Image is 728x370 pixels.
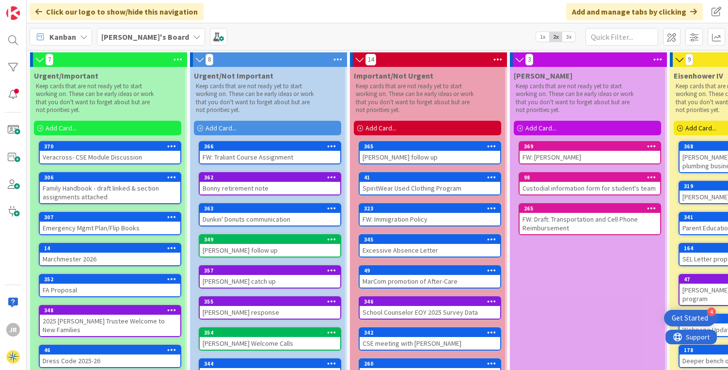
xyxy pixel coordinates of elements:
a: 357[PERSON_NAME] catch up [199,265,341,289]
div: 365[PERSON_NAME] follow up [360,142,500,163]
input: Quick Filter... [586,28,658,46]
div: 370Veracross- CSE Module Discussion [40,142,180,163]
span: Add Card... [46,124,77,132]
div: 357 [200,266,340,275]
div: 342 [364,329,500,336]
div: Marchmester 2026 [40,253,180,265]
span: Add Card... [685,124,716,132]
div: Emergency Mgmt Plan/Flip Books [40,222,180,234]
a: 49MarCom promotion of After-Care [359,265,501,289]
span: 9 [685,54,693,65]
div: [PERSON_NAME] response [200,306,340,319]
span: 3x [562,32,575,42]
p: Keep cards that are not ready yet to start working on. These can be early ideas or work that you ... [356,82,476,114]
p: Keep cards that are not ready yet to start working on. These can be early ideas or work that you ... [36,82,156,114]
div: CSE meeting with [PERSON_NAME] [360,337,500,350]
div: 41 [360,173,500,182]
div: 260 [360,359,500,368]
div: School Counselor EOY 2025 Survey Data [360,306,500,319]
div: 98Custodial information form for student's team [520,173,660,194]
div: 370 [44,143,180,150]
a: 345Excessive Absence Letter [359,234,501,257]
span: 1x [536,32,549,42]
span: Kanban [49,31,76,43]
span: Lisa [514,71,572,80]
div: 354[PERSON_NAME] Welcome Calls [200,328,340,350]
a: 41SpiritWear Used Clothing Program [359,172,501,195]
div: 49MarCom promotion of After-Care [360,266,500,288]
div: 346School Counselor EOY 2025 Survey Data [360,297,500,319]
div: 306 [44,174,180,181]
span: 2x [549,32,562,42]
a: 369FW: [PERSON_NAME] [519,141,661,164]
div: JR [6,323,20,337]
a: 98Custodial information form for student's team [519,172,661,195]
div: 306 [40,173,180,182]
div: 369FW: [PERSON_NAME] [520,142,660,163]
a: 307Emergency Mgmt Plan/Flip Books [39,212,181,235]
div: 307Emergency Mgmt Plan/Flip Books [40,213,180,234]
a: 354[PERSON_NAME] Welcome Calls [199,327,341,351]
div: 265FW: Draft: Transportation and Cell Phone Reimbursement [520,204,660,234]
div: FA Proposal [40,284,180,296]
div: 342 [360,328,500,337]
div: 363 [204,205,340,212]
div: 369 [520,142,660,151]
a: 370Veracross- CSE Module Discussion [39,141,181,164]
div: 370 [40,142,180,151]
div: Add and manage tabs by clicking [566,3,703,20]
div: 323 [360,204,500,213]
span: Add Card... [525,124,556,132]
div: 355 [204,298,340,305]
div: 323 [364,205,500,212]
a: 363Dunkin' Donuts communication [199,203,341,226]
div: 307 [44,214,180,221]
div: 352 [40,275,180,284]
span: 14 [365,54,376,65]
div: 14 [40,244,180,253]
div: 355 [200,297,340,306]
a: 342CSE meeting with [PERSON_NAME] [359,327,501,351]
div: 348 [40,306,180,315]
p: Keep cards that are not ready yet to start working on. These can be early ideas or work that you ... [516,82,636,114]
div: 260 [364,360,500,367]
span: Urgent/Important [34,71,98,80]
div: 348 [44,307,180,314]
div: Excessive Absence Letter [360,244,500,257]
div: FW: Immigration Policy [360,213,500,225]
div: 307 [40,213,180,222]
div: 14 [44,245,180,252]
div: 345 [364,236,500,243]
div: 349 [204,236,340,243]
div: 98 [520,173,660,182]
span: 7 [46,54,53,65]
div: 46 [40,346,180,354]
a: 349[PERSON_NAME] follow up [199,234,341,257]
div: 41 [364,174,500,181]
div: Family Handbook - draft linked & section assignments attached [40,182,180,203]
div: 344 [200,359,340,368]
div: [PERSON_NAME] follow up [200,244,340,257]
span: Eisenhower IV [674,71,723,80]
div: FW: [PERSON_NAME] [520,151,660,163]
div: 344 [204,360,340,367]
a: 14Marchmester 2026 [39,243,181,266]
div: Get Started [672,313,708,323]
p: Keep cards that are not ready yet to start working on. These can be early ideas or work that you ... [196,82,316,114]
a: 355[PERSON_NAME] response [199,296,341,320]
a: 362Bonny retirement note [199,172,341,195]
div: 349[PERSON_NAME] follow up [200,235,340,257]
div: 354 [204,329,340,336]
div: Custodial information form for student's team [520,182,660,194]
div: 354 [200,328,340,337]
div: 352FA Proposal [40,275,180,296]
div: 346 [364,298,500,305]
div: Dunkin' Donuts communication [200,213,340,225]
div: Dress Code 2025-26 [40,354,180,367]
div: 98 [524,174,660,181]
div: 352 [44,276,180,283]
a: 3482025 [PERSON_NAME] Trustee Welcome to New Families [39,305,181,337]
div: Open Get Started checklist, remaining modules: 4 [664,310,716,326]
div: 342CSE meeting with [PERSON_NAME] [360,328,500,350]
div: 4 [707,307,716,316]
